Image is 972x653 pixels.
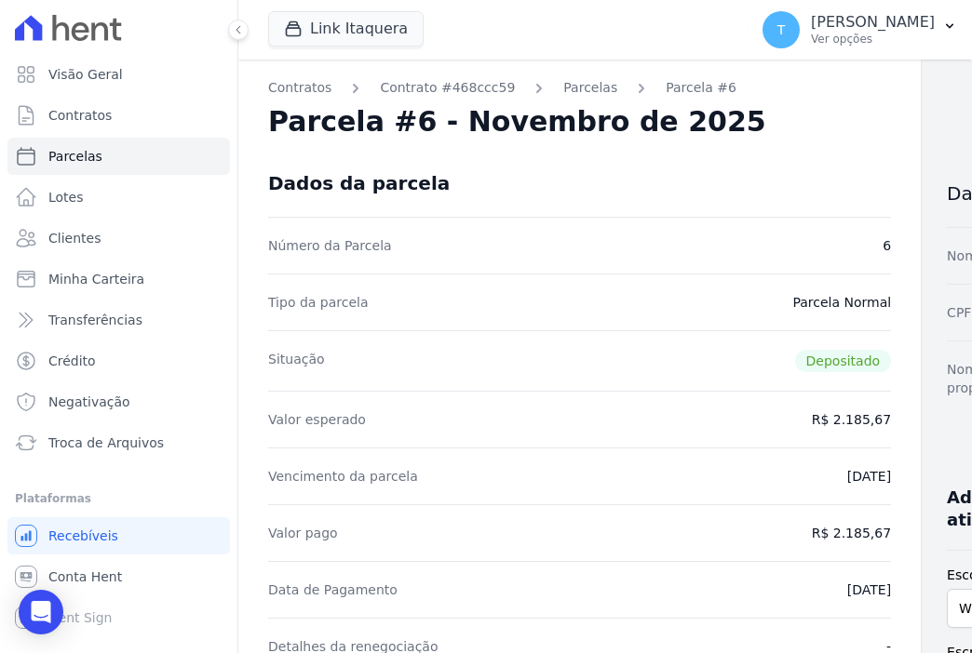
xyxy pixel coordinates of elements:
h2: Parcela #6 - Novembro de 2025 [268,105,766,139]
a: Visão Geral [7,56,230,93]
div: Plataformas [15,487,223,510]
dd: R$ 2.185,67 [812,524,891,542]
span: Minha Carteira [48,270,144,288]
a: Minha Carteira [7,260,230,298]
div: Dados da parcela [268,172,450,194]
span: Visão Geral [48,65,123,84]
p: [PERSON_NAME] [811,13,935,32]
button: Link Itaquera [268,11,424,47]
span: Depositado [795,350,892,372]
dd: [DATE] [847,467,891,486]
span: Recebíveis [48,526,118,545]
dd: 6 [883,236,891,255]
a: Recebíveis [7,517,230,554]
a: Parcela #6 [666,78,736,98]
a: Transferências [7,301,230,339]
p: Ver opções [811,32,935,47]
a: Contratos [268,78,331,98]
dt: Tipo da parcela [268,293,369,312]
a: Clientes [7,220,230,257]
button: T [PERSON_NAME] Ver opções [748,4,972,56]
div: Open Intercom Messenger [19,590,63,634]
a: Contrato #468ccc59 [380,78,515,98]
dt: Situação [268,350,325,372]
a: Contratos [7,97,230,134]
dt: Valor esperado [268,410,366,429]
dd: R$ 2.185,67 [812,410,891,429]
span: Lotes [48,188,84,207]
a: Troca de Arquivos [7,424,230,461]
dt: Número da Parcela [268,236,392,255]
dt: Data de Pagamento [268,580,398,599]
span: Parcelas [48,147,102,166]
a: Negativação [7,383,230,420]
span: Crédito [48,352,96,370]
span: Negativação [48,393,130,411]
dt: Valor pago [268,524,338,542]
dd: Parcela Normal [792,293,891,312]
dt: CPF [947,303,971,322]
span: T [777,23,786,36]
a: Conta Hent [7,558,230,595]
span: Clientes [48,229,101,247]
span: Troca de Arquivos [48,433,164,452]
nav: Breadcrumb [268,78,891,98]
a: Lotes [7,179,230,216]
a: Crédito [7,342,230,380]
span: Contratos [48,106,112,125]
span: Conta Hent [48,567,122,586]
a: Parcelas [7,138,230,175]
dt: Vencimento da parcela [268,467,418,486]
span: Transferências [48,311,142,329]
dd: [DATE] [847,580,891,599]
a: Parcelas [563,78,617,98]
